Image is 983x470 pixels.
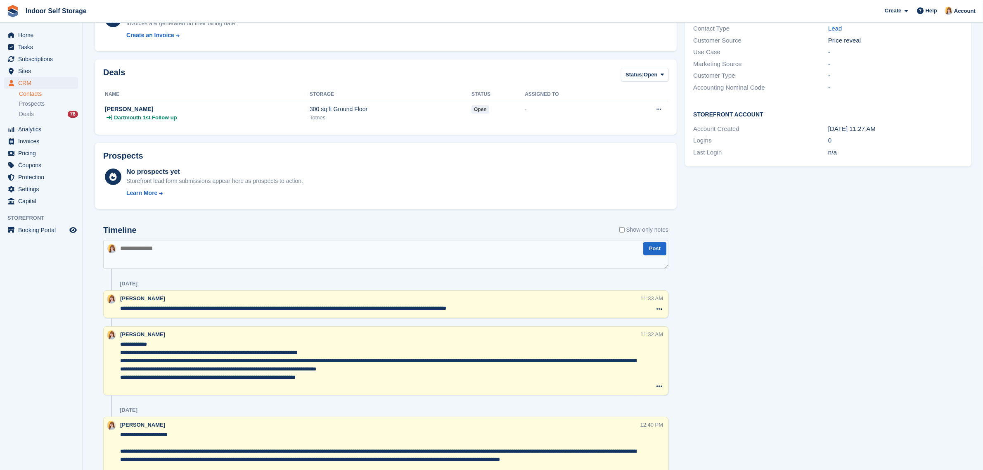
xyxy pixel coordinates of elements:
a: menu [4,224,78,236]
th: Storage [310,88,471,101]
input: Show only notes [619,226,625,234]
span: Storefront [7,214,82,222]
a: Preview store [68,225,78,235]
a: Learn More [126,189,303,197]
img: Joanne Smith [107,294,116,304]
a: menu [4,41,78,53]
span: Open [644,71,657,79]
span: Home [18,29,68,41]
span: Deals [19,110,34,118]
a: menu [4,135,78,147]
div: [DATE] 11:27 AM [828,124,963,134]
span: Create [885,7,901,15]
div: n/a [828,148,963,157]
div: Logins [693,136,828,145]
img: stora-icon-8386f47178a22dfd0bd8f6a31ec36ba5ce8667c1dd55bd0f319d3a0aa187defe.svg [7,5,19,17]
div: Price reveal [828,36,963,45]
div: - [828,71,963,81]
span: Tasks [18,41,68,53]
span: CRM [18,77,68,89]
a: Indoor Self Storage [22,4,90,18]
div: 300 sq ft Ground Floor [310,105,471,114]
div: Customer Source [693,36,828,45]
a: menu [4,195,78,207]
div: Marketing Source [693,59,828,69]
h2: Deals [103,68,125,83]
label: Show only notes [619,226,669,234]
div: 11:33 AM [640,294,663,302]
div: Invoices are generated on their billing date. [126,19,237,28]
a: Create an Invoice [126,31,237,40]
a: menu [4,29,78,41]
div: Learn More [126,189,157,197]
h2: Storefront Account [693,110,963,118]
th: Status [471,88,525,101]
img: Joanne Smith [945,7,953,15]
span: Pricing [18,147,68,159]
span: [PERSON_NAME] [120,295,165,301]
span: Analytics [18,123,68,135]
div: Contact Type [693,24,828,33]
div: Account Created [693,124,828,134]
div: - [828,83,963,93]
a: menu [4,183,78,195]
a: menu [4,123,78,135]
span: Booking Portal [18,224,68,236]
a: menu [4,171,78,183]
span: Account [954,7,976,15]
th: Assigned to [525,88,620,101]
span: Settings [18,183,68,195]
div: 0 [828,136,963,145]
div: Totnes [310,114,471,122]
div: Customer Type [693,71,828,81]
button: Post [643,242,666,256]
span: Capital [18,195,68,207]
span: Prospects [19,100,45,108]
span: Help [926,7,937,15]
div: - [525,105,620,113]
h2: Timeline [103,226,137,235]
span: Invoices [18,135,68,147]
a: menu [4,159,78,171]
div: Accounting Nominal Code [693,83,828,93]
div: 76 [68,111,78,118]
a: menu [4,53,78,65]
span: [PERSON_NAME] [120,422,165,428]
div: [DATE] [120,280,137,287]
div: Last Login [693,148,828,157]
div: Storefront lead form submissions appear here as prospects to action. [126,177,303,185]
img: Joanne Smith [107,330,116,339]
span: open [471,105,489,114]
img: Joanne Smith [107,244,116,253]
div: Use Case [693,47,828,57]
a: menu [4,65,78,77]
a: Prospects [19,100,78,108]
a: menu [4,77,78,89]
span: [PERSON_NAME] [120,331,165,337]
span: Coupons [18,159,68,171]
div: [PERSON_NAME] [105,105,310,114]
div: No prospects yet [126,167,303,177]
span: Dartmouth 1st Follow up [114,114,177,122]
div: [DATE] [120,407,137,413]
h2: Prospects [103,151,143,161]
span: Protection [18,171,68,183]
span: Status: [625,71,644,79]
a: Deals 76 [19,110,78,119]
th: Name [103,88,310,101]
button: Status: Open [621,68,668,81]
div: Create an Invoice [126,31,174,40]
a: Contacts [19,90,78,98]
div: 12:40 PM [640,421,663,429]
span: Sites [18,65,68,77]
span: Subscriptions [18,53,68,65]
div: - [828,47,963,57]
div: 11:32 AM [640,330,663,338]
img: Joanne Smith [107,421,116,430]
span: | [111,114,112,122]
a: Lead [828,25,842,32]
div: - [828,59,963,69]
a: menu [4,147,78,159]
